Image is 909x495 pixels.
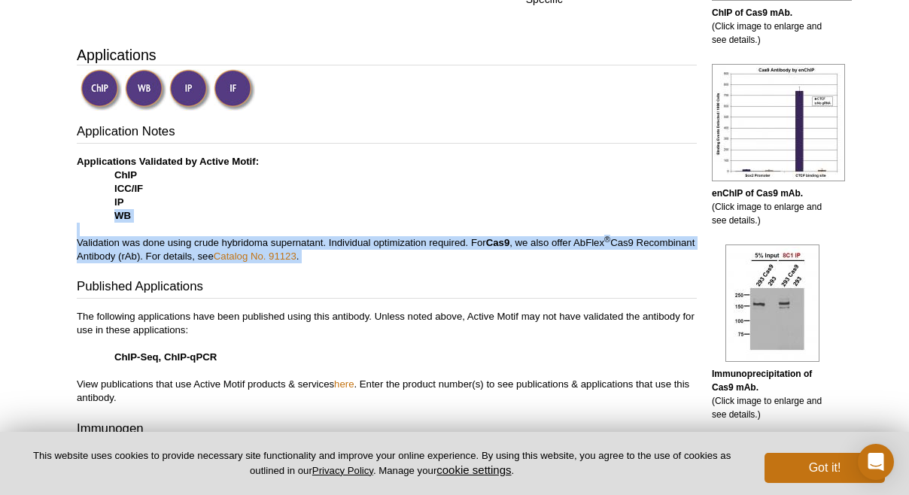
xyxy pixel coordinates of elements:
p: (Click image to enlarge and see details.) [712,367,832,421]
p: The following applications have been published using this antibody. Unless noted above, Active Mo... [77,310,697,405]
b: Applications Validated by Active Motif: [77,156,259,167]
strong: WB [114,210,131,221]
a: Catalog No. 91123 [214,251,296,262]
strong: ChIP [114,169,137,181]
img: ChIP Validated [81,69,122,111]
img: Western Blot Validated [125,69,166,111]
h3: Applications [77,44,697,66]
img: Cas9 antibody (mAb) tested by enChIP. [712,64,845,181]
button: Got it! [765,453,885,483]
p: (Click image to enlarge and see details.) [712,187,832,227]
b: ChIP of Cas9 mAb. [712,8,792,18]
p: Validation was done using crude hybridoma supernatant. Individual optimization required. For , we... [77,155,697,263]
sup: ® [604,234,610,243]
b: enChIP of Cas9 mAb. [712,188,803,199]
b: Cas9 [486,237,510,248]
img: Immunoprecipitation Validated [169,69,211,111]
img: Immunofluorescence Validated [214,69,255,111]
h3: Published Applications [77,278,697,299]
img: Cas9 antibody (mAb) tested by immunoprecipitation. [725,244,819,362]
button: cookie settings [436,463,511,476]
h3: Immunogen [77,420,697,441]
strong: ICC/IF [114,183,143,194]
strong: IP [114,196,123,208]
strong: ChIP-Seq, ChIP-qPCR [114,351,217,363]
p: (Click image to enlarge and see details.) [712,6,832,47]
a: here [334,378,354,390]
p: This website uses cookies to provide necessary site functionality and improve your online experie... [24,449,740,478]
a: Privacy Policy [312,465,373,476]
div: Open Intercom Messenger [858,444,894,480]
h3: Application Notes [77,123,697,144]
b: Immunoprecipitation of Cas9 mAb. [712,369,812,393]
